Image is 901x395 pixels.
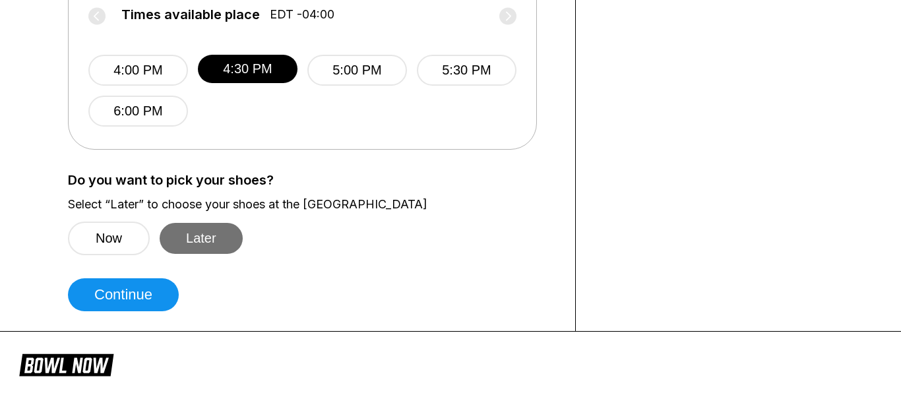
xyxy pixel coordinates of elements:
span: Times available place [121,7,260,22]
button: 4:30 PM [198,55,297,83]
span: EDT -04:00 [270,7,334,22]
button: 6:00 PM [88,96,188,127]
button: 4:00 PM [88,55,188,86]
label: Do you want to pick your shoes? [68,173,555,187]
button: Later [160,223,243,254]
label: Select “Later” to choose your shoes at the [GEOGRAPHIC_DATA] [68,197,555,212]
button: 5:00 PM [307,55,407,86]
button: Continue [68,278,179,311]
button: Now [68,222,150,255]
button: 5:30 PM [417,55,516,86]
